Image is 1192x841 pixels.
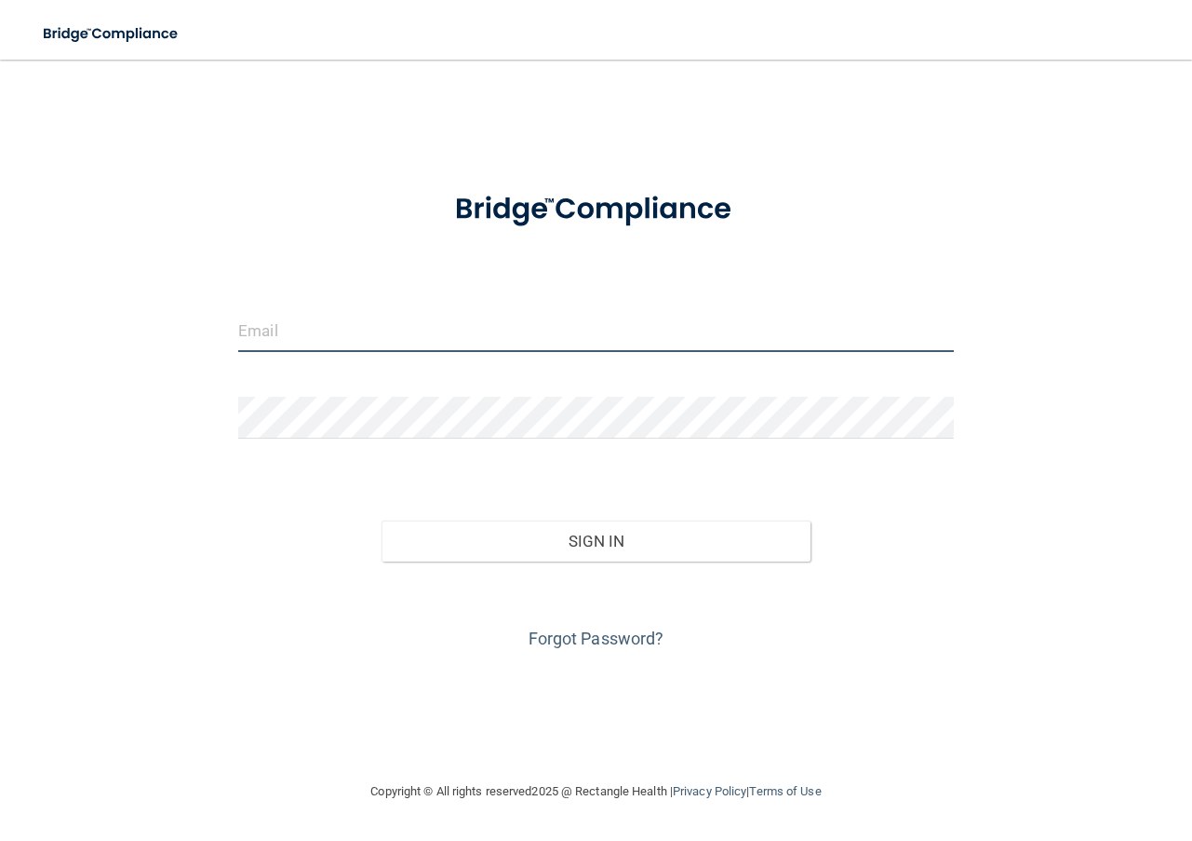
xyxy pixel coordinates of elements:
[257,762,936,821] div: Copyright © All rights reserved 2025 @ Rectangle Health | |
[238,310,954,352] input: Email
[529,629,664,648] a: Forgot Password?
[929,319,951,342] keeper-lock: Open Keeper Popup
[424,171,768,248] img: bridge_compliance_login_screen.278c3ca4.svg
[673,784,746,798] a: Privacy Policy
[382,521,810,562] button: Sign In
[749,784,821,798] a: Terms of Use
[28,15,195,53] img: bridge_compliance_login_screen.278c3ca4.svg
